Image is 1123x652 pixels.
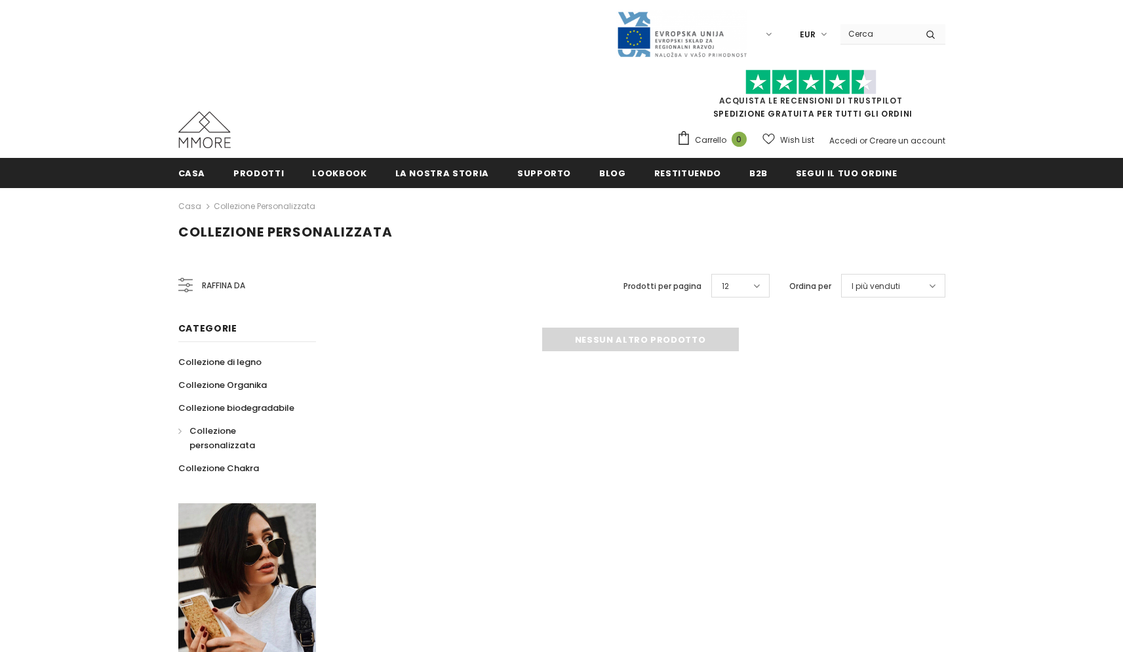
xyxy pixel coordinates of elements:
[616,28,747,39] a: Javni Razpis
[789,280,831,293] label: Ordina per
[780,134,814,147] span: Wish List
[395,167,489,180] span: La nostra storia
[312,158,366,187] a: Lookbook
[722,280,729,293] span: 12
[732,132,747,147] span: 0
[178,379,267,391] span: Collezione Organika
[869,135,945,146] a: Creare un account
[178,457,259,480] a: Collezione Chakra
[840,24,916,43] input: Search Site
[233,167,284,180] span: Prodotti
[599,167,626,180] span: Blog
[762,128,814,151] a: Wish List
[178,374,267,396] a: Collezione Organika
[796,158,897,187] a: Segui il tuo ordine
[178,462,259,474] span: Collezione Chakra
[616,10,747,58] img: Javni Razpis
[654,158,721,187] a: Restituendo
[178,351,262,374] a: Collezione di legno
[654,167,721,180] span: Restituendo
[312,167,366,180] span: Lookbook
[214,201,315,212] a: Collezione personalizzata
[178,167,206,180] span: Casa
[796,167,897,180] span: Segui il tuo ordine
[719,95,903,106] a: Acquista le recensioni di TrustPilot
[178,356,262,368] span: Collezione di legno
[202,278,245,293] span: Raffina da
[599,158,626,187] a: Blog
[800,28,816,41] span: EUR
[233,158,284,187] a: Prodotti
[189,425,255,451] span: Collezione personalizzata
[677,130,753,150] a: Carrello 0
[829,135,857,146] a: Accedi
[178,223,393,241] span: Collezione personalizzata
[623,280,701,293] label: Prodotti per pagina
[395,158,489,187] a: La nostra storia
[517,158,571,187] a: supporto
[178,402,294,414] span: Collezione biodegradabile
[178,419,302,457] a: Collezione personalizzata
[178,158,206,187] a: Casa
[859,135,867,146] span: or
[852,280,900,293] span: I più venduti
[517,167,571,180] span: supporto
[178,396,294,419] a: Collezione biodegradabile
[695,134,726,147] span: Carrello
[749,167,768,180] span: B2B
[178,322,237,335] span: Categorie
[677,75,945,119] span: SPEDIZIONE GRATUITA PER TUTTI GLI ORDINI
[178,111,231,148] img: Casi MMORE
[745,69,877,95] img: Fidati di Pilot Stars
[178,199,201,214] a: Casa
[749,158,768,187] a: B2B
